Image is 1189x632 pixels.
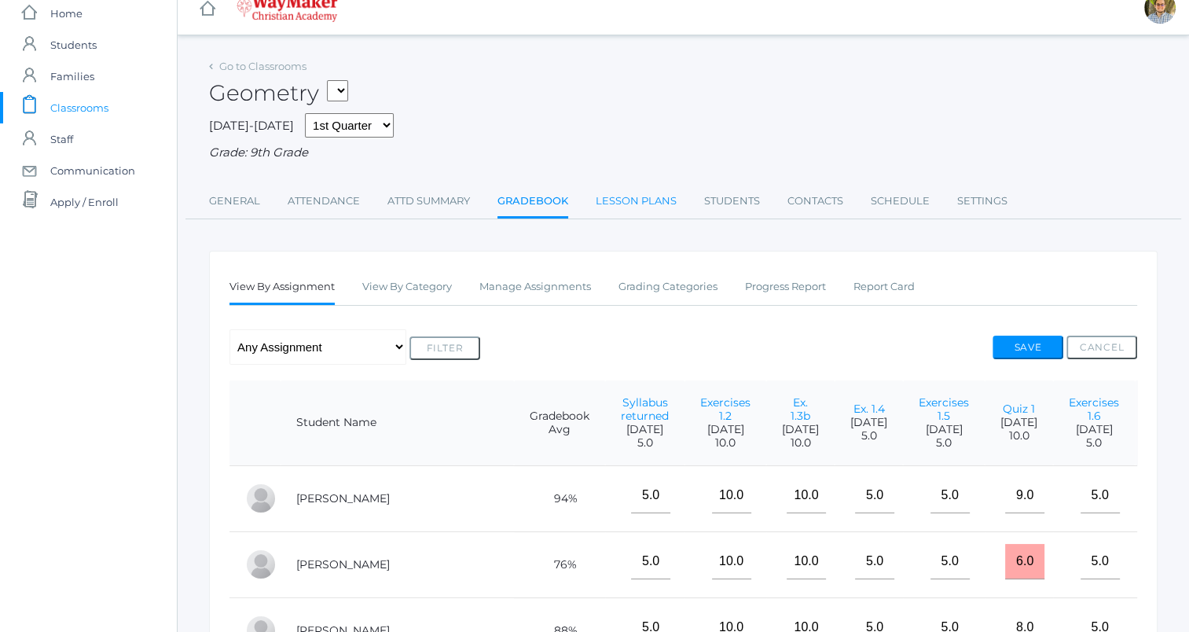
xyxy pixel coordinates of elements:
a: Attendance [288,186,360,217]
a: Quiz 1 [1003,402,1035,416]
h2: Geometry [209,81,348,105]
span: Students [50,29,97,61]
a: [PERSON_NAME] [296,491,390,505]
button: Filter [409,336,480,360]
a: Report Card [853,271,915,303]
a: Ex. 1.4 [853,402,885,416]
a: Settings [957,186,1007,217]
a: Exercises 1.5 [919,395,969,423]
a: Grading Categories [618,271,717,303]
a: Students [704,186,760,217]
th: Student Name [281,380,514,466]
div: Grade: 9th Grade [209,144,1158,162]
span: 5.0 [919,436,969,450]
a: Lesson Plans [596,186,677,217]
th: Gradebook Avg [514,380,605,466]
span: 5.0 [1069,436,1119,450]
span: [DATE] [621,423,669,436]
a: Exercises 1.6 [1069,395,1119,423]
a: Progress Report [745,271,826,303]
span: Classrooms [50,92,108,123]
span: 10.0 [1000,429,1037,443]
span: 5.0 [850,429,887,443]
a: General [209,186,260,217]
span: 10.0 [782,436,819,450]
span: Families [50,61,94,92]
a: Manage Assignments [479,271,591,303]
span: [DATE] [850,416,887,429]
a: [PERSON_NAME] [296,557,390,571]
span: [DATE] [919,423,969,436]
span: 10.0 [700,436,750,450]
button: Cancel [1066,336,1137,359]
div: Reese Carr [245,483,277,514]
span: [DATE] [1000,416,1037,429]
span: [DATE] [1069,423,1119,436]
span: Staff [50,123,73,155]
a: Exercises 1.2 [700,395,750,423]
span: Apply / Enroll [50,186,119,218]
span: 5.0 [621,436,669,450]
div: LaRae Erner [245,549,277,580]
span: Communication [50,155,135,186]
a: Attd Summary [387,186,470,217]
a: View By Assignment [229,271,335,305]
span: [DATE] [782,423,819,436]
button: Save [993,336,1063,359]
a: Ex. 1.3b [791,395,810,423]
a: Go to Classrooms [219,60,306,72]
a: Gradebook [497,186,568,219]
a: View By Category [362,271,452,303]
span: [DATE] [700,423,750,436]
a: Contacts [787,186,843,217]
a: Schedule [871,186,930,217]
span: [DATE]-[DATE] [209,118,294,133]
td: 94% [514,465,605,531]
td: 76% [514,531,605,597]
a: Syllabus returned [621,395,669,423]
